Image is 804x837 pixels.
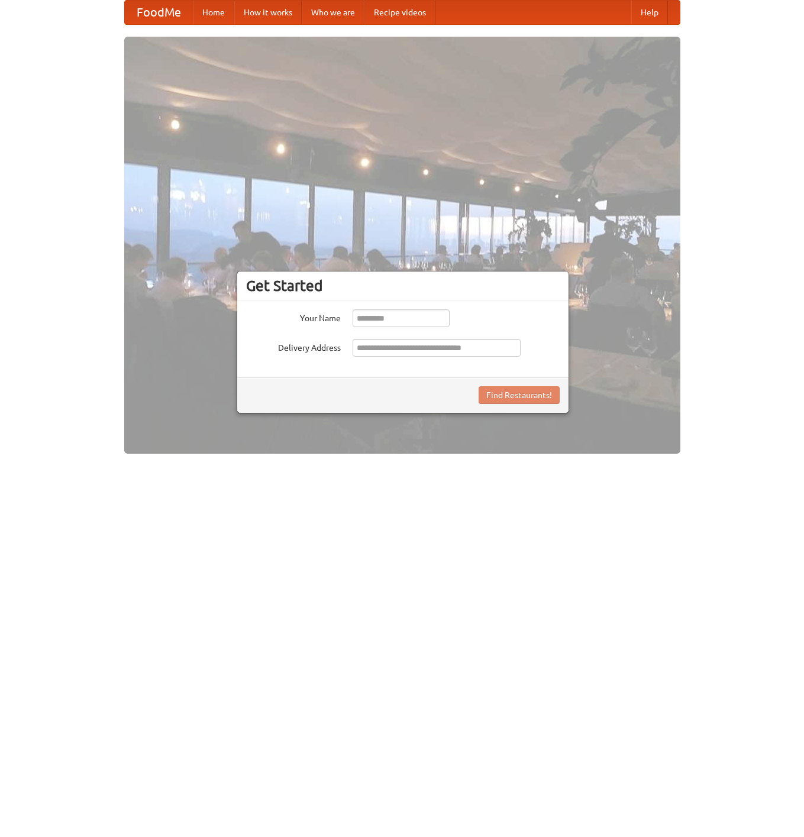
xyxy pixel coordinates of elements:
[246,339,341,354] label: Delivery Address
[234,1,302,24] a: How it works
[246,277,560,295] h3: Get Started
[246,309,341,324] label: Your Name
[364,1,435,24] a: Recipe videos
[479,386,560,404] button: Find Restaurants!
[302,1,364,24] a: Who we are
[193,1,234,24] a: Home
[631,1,668,24] a: Help
[125,1,193,24] a: FoodMe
